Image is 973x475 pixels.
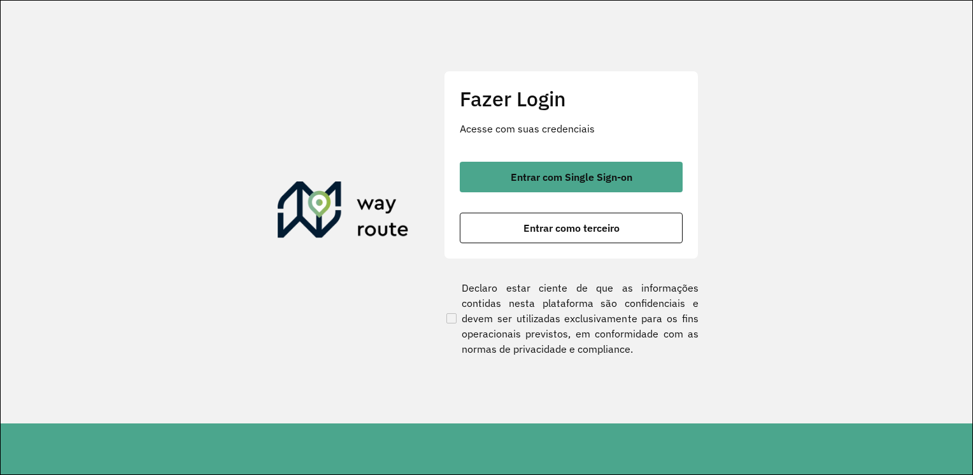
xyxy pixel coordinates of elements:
label: Declaro estar ciente de que as informações contidas nesta plataforma são confidenciais e devem se... [444,280,699,357]
h2: Fazer Login [460,87,683,111]
button: button [460,162,683,192]
p: Acesse com suas credenciais [460,121,683,136]
span: Entrar como terceiro [523,223,620,233]
span: Entrar com Single Sign-on [511,172,632,182]
button: button [460,213,683,243]
img: Roteirizador AmbevTech [278,181,409,243]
